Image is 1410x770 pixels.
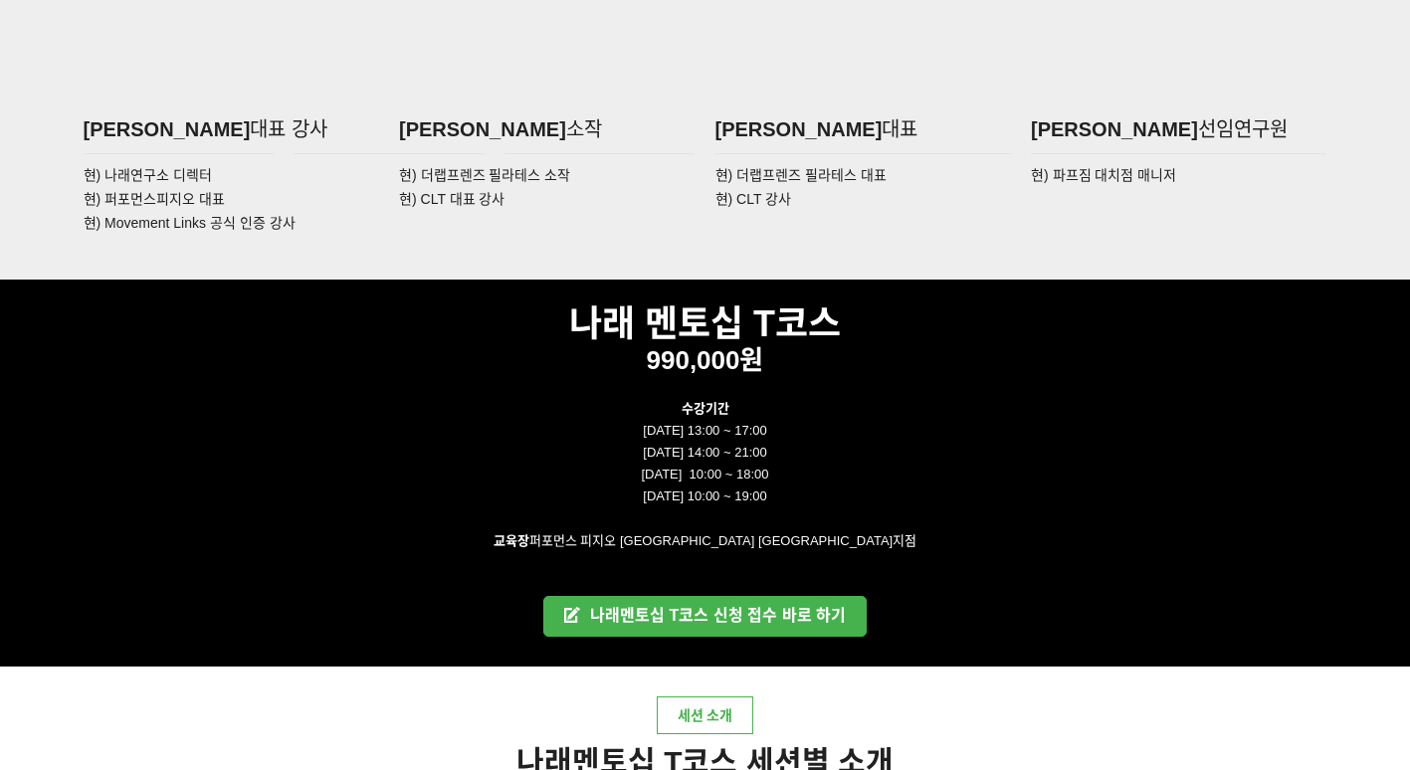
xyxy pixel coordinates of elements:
[84,167,212,183] span: 현) 나래연구소 디렉터
[715,191,792,207] span: 현) CLT 강사
[715,118,883,140] span: [PERSON_NAME]
[657,696,754,734] a: 세션 소개
[543,596,867,637] a: 나래멘토십 T코스 신청 접수 바로 하기
[84,215,296,231] span: 현) Movement Links 공식 인증 강사
[647,345,764,375] span: 990,000원
[399,191,505,207] span: 현) CLT 대표 강사
[682,401,729,416] strong: 수강기간
[399,118,566,140] span: [PERSON_NAME]
[399,167,570,183] span: 현) 더랩프렌즈 필라테스 소작
[494,533,529,548] strong: 교육장
[84,118,251,140] span: [PERSON_NAME]
[643,488,766,503] span: [DATE] 10:00 ~ 19:00
[643,445,766,460] span: [DATE] 14:00 ~ 21:00
[1031,118,1198,140] span: [PERSON_NAME]
[1198,118,1288,140] span: 선임연구원
[641,467,768,481] span: [DATE] 10:00 ~ 18:00
[643,423,766,438] span: [DATE] 13:00 ~ 17:00
[569,303,841,344] strong: 나래 멘토십 T코스
[1031,167,1176,183] span: 현) 파프짐 대치점 매니저
[494,533,916,548] span: 퍼포먼스 피지오 [GEOGRAPHIC_DATA] [GEOGRAPHIC_DATA]지점
[882,118,917,140] span: 대표
[84,191,225,207] span: 현) 퍼포먼스피지오 대표
[566,118,602,140] span: 소작
[715,167,887,183] span: 현) 더랩프렌즈 필라테스 대표
[250,118,327,140] span: 대표 강사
